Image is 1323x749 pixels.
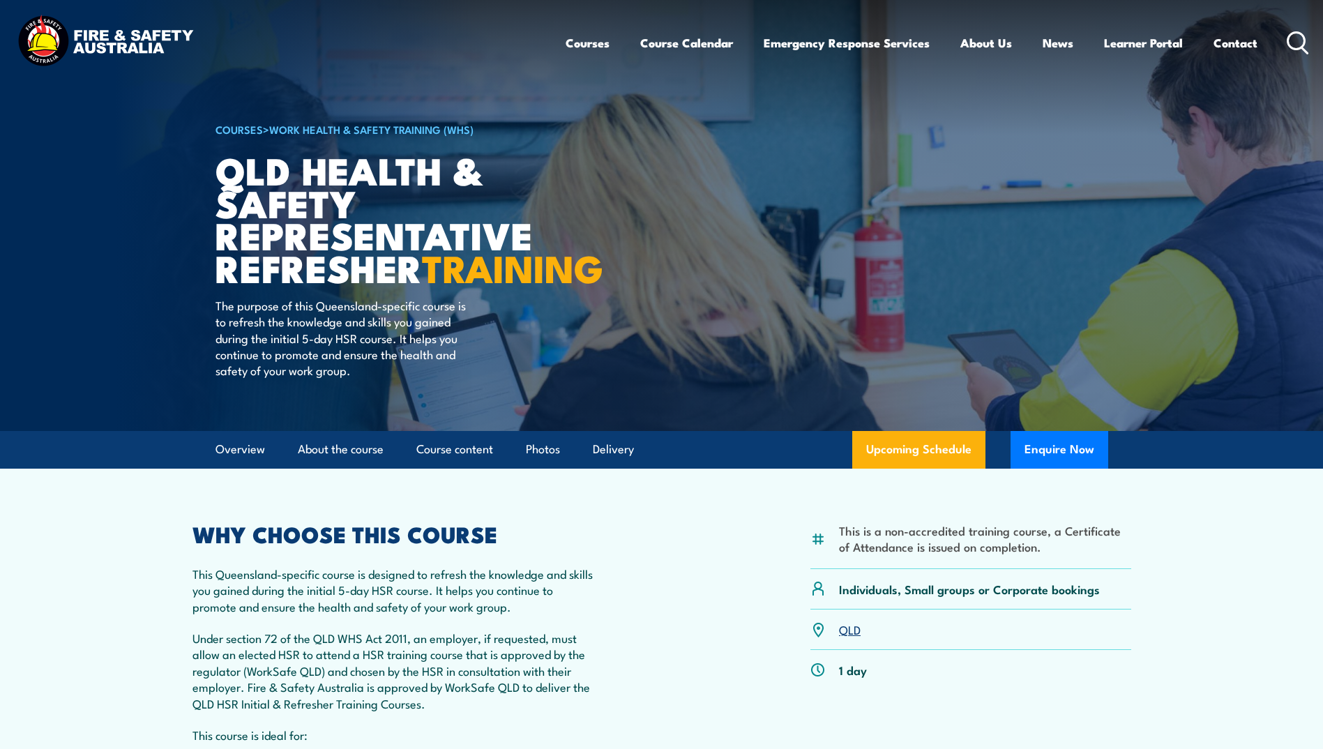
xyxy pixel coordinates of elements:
a: Learner Portal [1104,24,1183,61]
a: About the course [298,431,384,468]
button: Enquire Now [1011,431,1108,469]
h1: QLD Health & Safety Representative Refresher [216,153,560,284]
a: Course Calendar [640,24,733,61]
a: QLD [839,621,861,637]
p: Individuals, Small groups or Corporate bookings [839,581,1100,597]
a: Course content [416,431,493,468]
a: News [1043,24,1073,61]
p: The purpose of this Queensland-specific course is to refresh the knowledge and skills you gained ... [216,297,470,379]
a: Contact [1214,24,1257,61]
p: This course is ideal for: [192,727,600,743]
a: Emergency Response Services [764,24,930,61]
p: 1 day [839,662,867,678]
p: Under section 72 of the QLD WHS Act 2011, an employer, if requested, must allow an elected HSR to... [192,630,600,711]
a: About Us [960,24,1012,61]
a: COURSES [216,121,263,137]
a: Overview [216,431,265,468]
h6: > [216,121,560,137]
li: This is a non-accredited training course, a Certificate of Attendance is issued on completion. [839,522,1131,555]
a: Upcoming Schedule [852,431,985,469]
p: This Queensland-specific course is designed to refresh the knowledge and skills you gained during... [192,566,600,614]
a: Courses [566,24,610,61]
a: Work Health & Safety Training (WHS) [269,121,474,137]
a: Photos [526,431,560,468]
a: Delivery [593,431,634,468]
h2: WHY CHOOSE THIS COURSE [192,524,600,543]
strong: TRAINING [422,238,603,296]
